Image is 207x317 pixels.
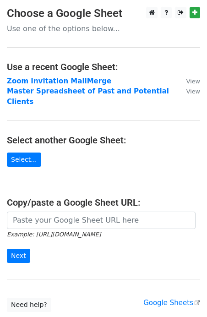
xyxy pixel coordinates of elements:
a: Master Spreadsheet of Past and Potential Clients [7,87,169,106]
a: View [177,77,200,85]
a: Select... [7,153,41,167]
h4: Use a recent Google Sheet: [7,61,200,72]
small: View [186,78,200,85]
h4: Select another Google Sheet: [7,135,200,146]
input: Paste your Google Sheet URL here [7,212,196,229]
small: View [186,88,200,95]
input: Next [7,249,30,263]
h4: Copy/paste a Google Sheet URL: [7,197,200,208]
a: View [177,87,200,95]
a: Need help? [7,298,51,312]
a: Google Sheets [143,299,200,307]
p: Use one of the options below... [7,24,200,33]
h3: Choose a Google Sheet [7,7,200,20]
small: Example: [URL][DOMAIN_NAME] [7,231,101,238]
a: Zoom Invitation MailMerge [7,77,111,85]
